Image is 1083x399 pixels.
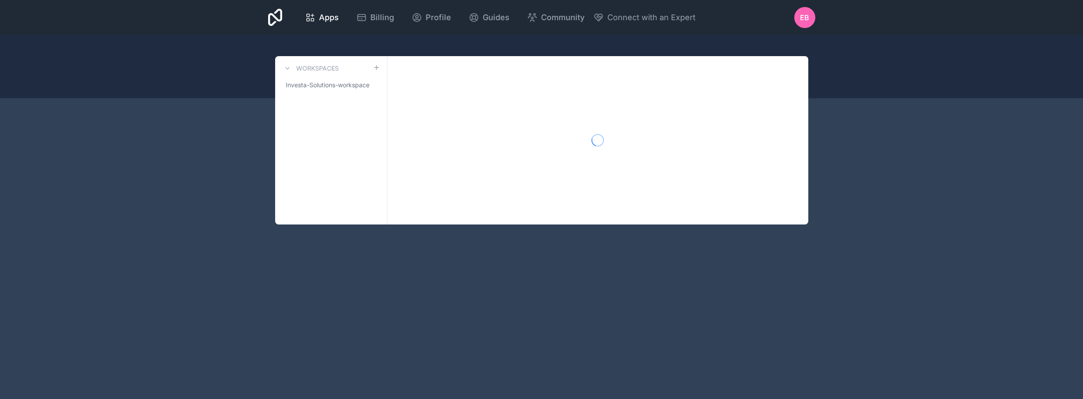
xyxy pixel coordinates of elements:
span: Community [541,11,585,24]
button: Connect with an Expert [593,11,696,24]
a: Workspaces [282,63,339,74]
span: Guides [483,11,509,24]
a: Apps [298,8,346,27]
span: Apps [319,11,339,24]
h3: Workspaces [296,64,339,73]
span: Billing [370,11,394,24]
a: Community [520,8,592,27]
span: EB [800,12,809,23]
a: Profile [405,8,458,27]
a: Billing [349,8,401,27]
a: Guides [462,8,516,27]
span: Investa-Solutions-workspace [286,81,369,89]
a: Investa-Solutions-workspace [282,77,380,93]
span: Connect with an Expert [607,11,696,24]
span: Profile [426,11,451,24]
